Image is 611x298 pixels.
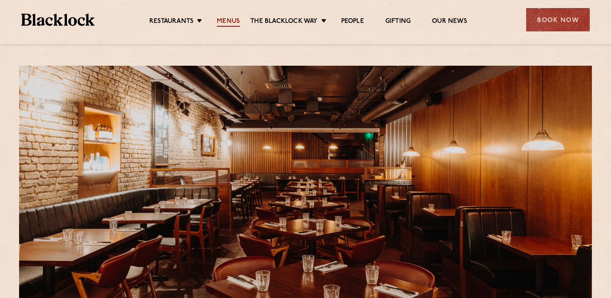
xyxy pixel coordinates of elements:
a: Our News [432,17,467,27]
a: Gifting [385,17,411,27]
a: People [341,17,364,27]
a: Restaurants [149,17,193,27]
a: Menus [217,17,240,27]
img: BL_Textured_Logo-footer-cropped.svg [21,14,95,26]
a: The Blacklock Way [250,17,317,27]
div: Book Now [526,8,590,31]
